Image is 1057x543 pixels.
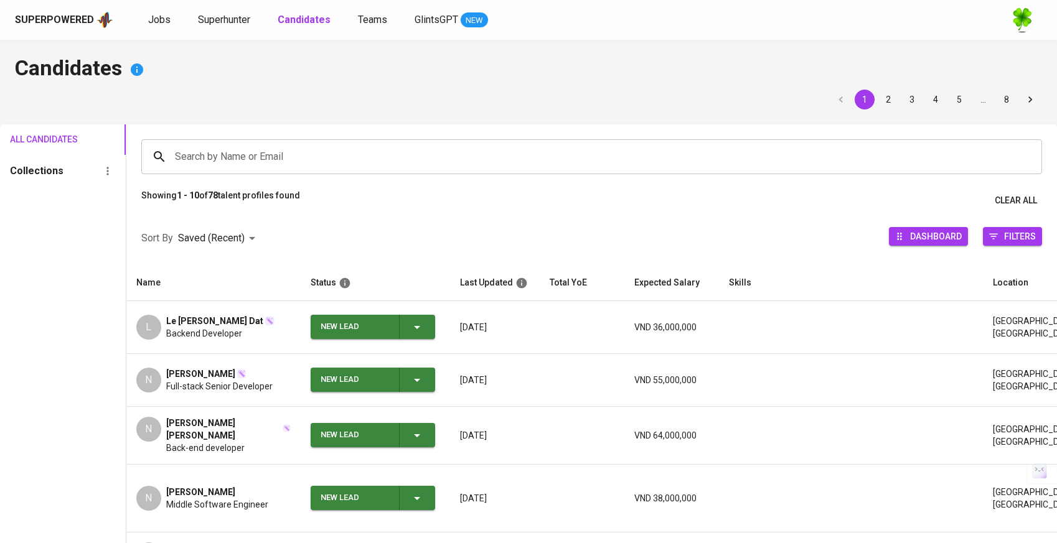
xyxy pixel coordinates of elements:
div: L [136,315,161,340]
div: New Lead [321,368,389,392]
div: New Lead [321,486,389,510]
th: Name [126,265,301,301]
th: Last Updated [450,265,540,301]
p: Saved (Recent) [178,231,245,246]
p: VND 64,000,000 [634,429,709,442]
a: Candidates [278,12,333,28]
th: Total YoE [540,265,624,301]
p: Sort By [141,231,173,246]
p: [DATE] [460,429,530,442]
p: VND 36,000,000 [634,321,709,333]
span: Dashboard [910,228,962,244]
b: Candidates [278,14,331,26]
button: New Lead [311,423,435,447]
button: Filters [983,227,1042,246]
span: Middle Software Engineer [166,498,268,511]
img: magic_wand.svg [265,316,275,326]
p: [DATE] [460,492,530,504]
a: Teams [358,12,390,28]
nav: pagination navigation [829,90,1042,109]
button: New Lead [311,486,435,510]
button: Go to page 5 [949,90,969,109]
img: app logo [96,11,113,29]
span: NEW [461,14,488,27]
div: N [136,486,161,511]
button: Go to page 3 [902,90,922,109]
img: f9493b8c-82b8-4f41-8722-f5d69bb1b761.jpg [1010,7,1035,32]
span: Clear All [995,193,1037,208]
div: Saved (Recent) [178,227,260,250]
span: Filters [1004,228,1036,244]
p: Showing of talent profiles found [141,189,300,212]
a: Jobs [148,12,173,28]
th: Status [301,265,450,301]
button: Go to page 2 [878,90,898,109]
span: Superhunter [198,14,250,26]
span: [PERSON_NAME] [PERSON_NAME] [166,417,281,442]
div: Superpowered [15,13,94,27]
div: … [973,93,993,106]
h6: Collections [10,162,63,180]
a: GlintsGPT NEW [415,12,488,28]
span: Teams [358,14,387,26]
span: GlintsGPT [415,14,458,26]
b: 1 - 10 [177,190,199,200]
p: VND 55,000,000 [634,374,709,386]
span: Jobs [148,14,171,26]
b: 78 [208,190,218,200]
a: Superpoweredapp logo [15,11,113,29]
span: Backend Developer [166,327,242,340]
span: Le [PERSON_NAME] Dat [166,315,263,327]
div: New Lead [321,423,389,447]
th: Skills [719,265,983,301]
button: Go to page 4 [926,90,946,109]
p: [DATE] [460,321,530,333]
button: Go to page 8 [997,90,1017,109]
button: New Lead [311,315,435,339]
h4: Candidates [15,55,1042,85]
button: Go to next page [1020,90,1040,109]
button: Clear All [990,189,1042,212]
span: Back-end developer [166,442,245,454]
span: All Candidates [10,132,61,147]
a: Superhunter [198,12,253,28]
p: [DATE] [460,374,530,386]
span: [PERSON_NAME] [166,368,235,380]
th: Expected Salary [624,265,719,301]
div: N [136,417,161,442]
div: N [136,368,161,392]
button: New Lead [311,368,435,392]
img: magic_wand.svg [237,369,247,379]
button: page 1 [855,90,875,109]
span: Full-stack Senior Developer [166,380,273,392]
p: VND 38,000,000 [634,492,709,504]
div: New Lead [321,315,389,339]
img: magic_wand.svg [283,424,291,432]
span: [PERSON_NAME] [166,486,235,498]
button: Dashboard [889,227,968,246]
